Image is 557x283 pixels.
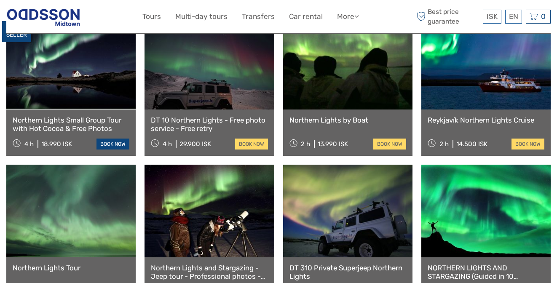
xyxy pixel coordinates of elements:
span: 4 h [163,140,172,148]
a: NORTHERN LIGHTS AND STARGAZING (Guided in 10 languages) [428,264,544,281]
a: book now [511,139,544,150]
a: Northern Lights by Boat [289,116,406,124]
div: BEST SELLER [2,21,31,42]
a: Reykjavík Northern Lights Cruise [428,116,544,124]
div: EN [505,10,522,24]
span: Best price guarantee [415,7,481,26]
span: 4 h [24,140,34,148]
span: ISK [487,12,498,21]
span: 2 h [439,140,449,148]
a: DT 310 Private Superjeep Northern Lights [289,264,406,281]
img: Reykjavik Residence [6,6,80,27]
a: Northern Lights Tour [13,264,129,272]
span: 0 [540,12,547,21]
span: 2 h [301,140,310,148]
a: book now [96,139,129,150]
a: Multi-day tours [175,11,228,23]
a: DT 10 Northern Lights - Free photo service - Free retry [151,116,268,133]
a: More [337,11,359,23]
a: Tours [142,11,161,23]
p: We're away right now. Please check back later! [12,15,95,21]
div: 18.990 ISK [41,140,72,148]
a: book now [373,139,406,150]
a: Northern Lights and Stargazing - Jeep tour - Professional photos - Free re-run [151,264,268,281]
a: Northern Lights Small Group Tour with Hot Cocoa & Free Photos [13,116,129,133]
a: Car rental [289,11,323,23]
button: Open LiveChat chat widget [97,13,107,23]
a: book now [235,139,268,150]
div: 29.900 ISK [179,140,211,148]
div: 14.500 ISK [456,140,487,148]
div: 13.990 ISK [318,140,348,148]
a: Transfers [242,11,275,23]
